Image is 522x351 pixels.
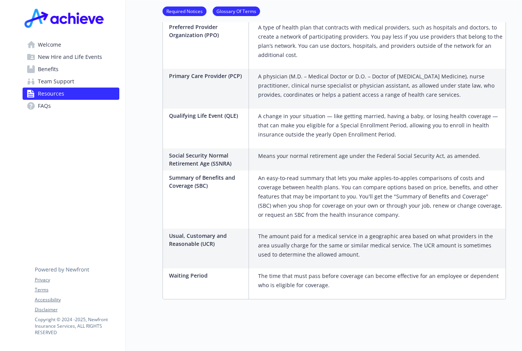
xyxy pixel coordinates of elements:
[213,7,260,15] a: Glossary Of Terms
[169,23,246,39] p: Preferred Provider Organization (PPO)
[35,316,119,336] p: Copyright © 2024 - 2025 , Newfront Insurance Services, ALL RIGHTS RESERVED
[23,88,119,100] a: Resources
[169,112,246,120] p: Qualifying Life Event (QLE)
[23,63,119,75] a: Benefits
[38,51,102,63] span: New Hire and Life Events
[258,271,502,290] p: The time that must pass before coverage can become effective for an employee or dependent who is ...
[38,39,61,51] span: Welcome
[23,39,119,51] a: Welcome
[23,51,119,63] a: New Hire and Life Events
[169,72,246,80] p: Primary Care Provider (PCP)
[169,271,246,279] p: Waiting Period
[38,100,51,112] span: FAQs
[35,276,119,283] a: Privacy
[35,286,119,293] a: Terms
[169,174,246,190] p: Summary of Benefits and Coverage (SBC)
[258,151,480,161] p: Means your normal retirement age under the Federal Social Security Act, as amended.
[258,23,502,60] p: A type of health plan that contracts with medical providers, such as hospitals and doctors, to cr...
[258,232,502,259] p: The amount paid for a medical service in a geographic area based on what providers in the area us...
[35,296,119,303] a: Accessibility
[23,100,119,112] a: FAQs
[258,112,502,139] p: A change in your situation — like getting married, having a baby, or losing health coverage — tha...
[163,7,207,15] a: Required Notices
[169,232,246,248] p: Usual, Customary and Reasonable (UCR)
[35,306,119,313] a: Disclaimer
[258,174,502,219] p: An easy-to-read summary that lets you make apples-to-apples comparisons of costs and coverage bet...
[38,75,74,88] span: Team Support
[258,72,502,99] p: A physician (M.D. – Medical Doctor or D.O. – Doctor of [MEDICAL_DATA] Medicine), nurse practition...
[38,88,64,100] span: Resources
[169,151,246,167] p: Social Security Normal Retirement Age (SSNRA)
[38,63,59,75] span: Benefits
[23,75,119,88] a: Team Support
